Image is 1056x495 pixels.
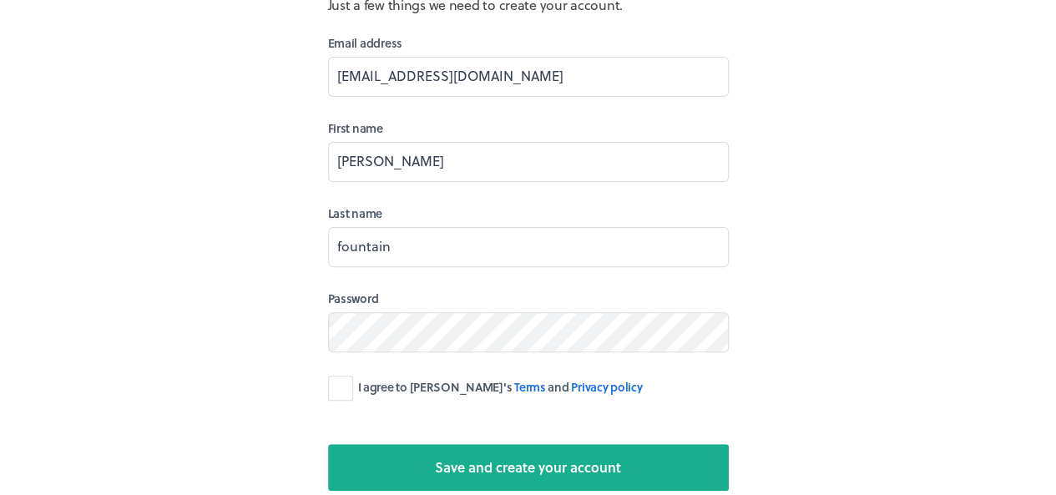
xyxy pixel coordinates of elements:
[328,120,729,137] label: First name
[571,378,642,396] a: Privacy policy
[328,205,729,222] label: Last name
[328,376,643,401] label: and
[328,35,729,52] label: Email address
[328,444,729,491] button: Save and create your account
[514,378,546,396] a: Terms
[328,142,729,182] input: Alex
[328,290,729,307] label: Password
[358,378,514,396] span: I agree to [PERSON_NAME]'s
[435,457,621,477] span: Save and create your account
[328,227,729,267] input: Smith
